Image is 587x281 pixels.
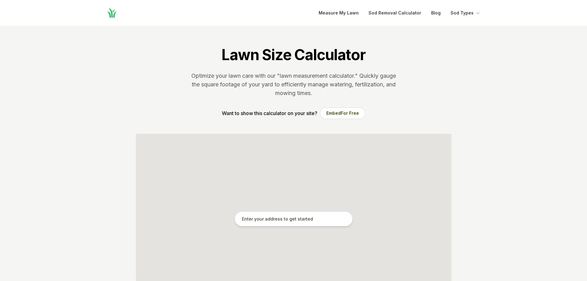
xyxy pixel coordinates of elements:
p: Want to show this calculator on your site? [222,110,317,117]
input: Enter your address to get started [234,211,353,227]
p: Optimize your lawn care with our "lawn measurement calculator." Quickly gauge the square footage ... [190,72,397,97]
a: Blog [431,9,441,17]
a: Measure My Lawn [319,9,359,17]
span: For Free [341,110,359,116]
button: EmbedFor Free [320,107,365,119]
button: Sod Types [450,9,481,17]
h1: Lawn Size Calculator [222,46,365,64]
a: Sod Removal Calculator [369,9,421,17]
